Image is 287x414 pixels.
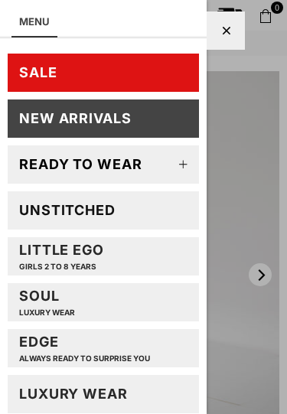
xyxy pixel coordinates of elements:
p: Always ready to surprise you [19,354,150,363]
a: New Arrivals [8,99,199,138]
a: LUXURY WEAR [8,375,199,413]
a: Ready to wear [8,145,199,184]
div: LUXURY WEAR [19,385,128,403]
a: Unstitched [8,191,199,230]
div: Ready to wear [19,155,142,173]
div: Little EGO [19,241,104,271]
a: Little EGOGIRLS 2 TO 8 YEARS [8,237,199,275]
div: SALE [19,64,57,81]
a: EDGEAlways ready to surprise you [8,329,199,367]
div: Soul [19,287,75,317]
div: EDGE [19,333,150,363]
p: GIRLS 2 TO 8 YEARS [19,262,104,272]
div: New Arrivals [19,109,132,127]
a: MENU [19,15,50,28]
p: LUXURY WEAR [19,308,75,318]
div: Unstitched [19,201,116,219]
a: SALE [8,54,199,92]
a: SoulLUXURY WEAR [8,283,199,321]
div: Close Menu [207,11,245,50]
